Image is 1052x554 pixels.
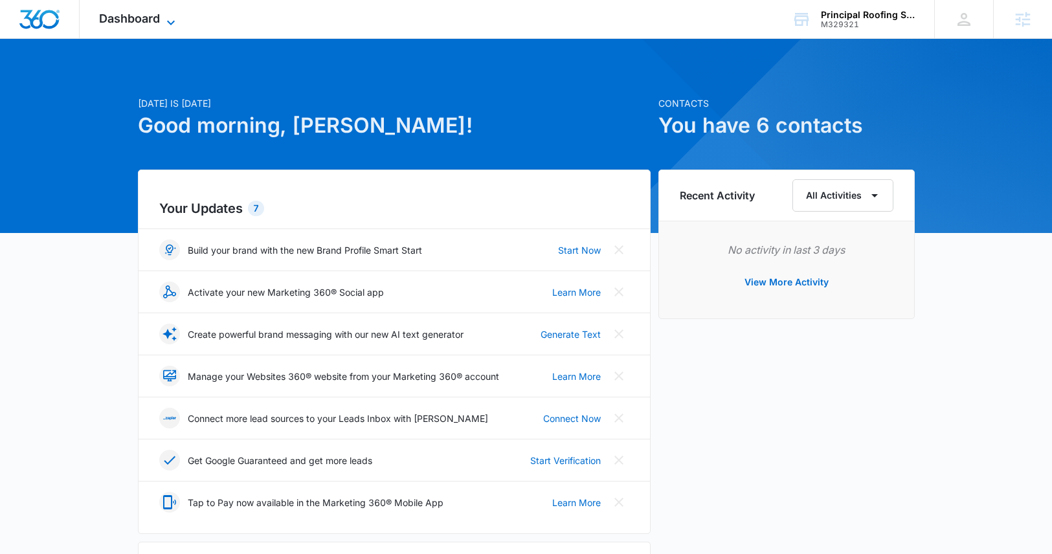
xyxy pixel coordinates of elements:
[552,370,601,383] a: Learn More
[188,285,384,299] p: Activate your new Marketing 360® Social app
[658,110,915,141] h1: You have 6 contacts
[609,239,629,260] button: Close
[792,179,893,212] button: All Activities
[530,454,601,467] a: Start Verification
[658,96,915,110] p: Contacts
[732,267,842,298] button: View More Activity
[99,12,160,25] span: Dashboard
[188,496,443,509] p: Tap to Pay now available in the Marketing 360® Mobile App
[552,496,601,509] a: Learn More
[609,282,629,302] button: Close
[138,96,651,110] p: [DATE] is [DATE]
[558,243,601,257] a: Start Now
[248,201,264,216] div: 7
[609,408,629,428] button: Close
[680,188,755,203] h6: Recent Activity
[159,199,629,218] h2: Your Updates
[609,324,629,344] button: Close
[552,285,601,299] a: Learn More
[543,412,601,425] a: Connect Now
[188,243,422,257] p: Build your brand with the new Brand Profile Smart Start
[188,454,372,467] p: Get Google Guaranteed and get more leads
[188,327,464,341] p: Create powerful brand messaging with our new AI text generator
[188,370,499,383] p: Manage your Websites 360® website from your Marketing 360® account
[138,110,651,141] h1: Good morning, [PERSON_NAME]!
[821,20,915,29] div: account id
[680,242,893,258] p: No activity in last 3 days
[541,327,601,341] a: Generate Text
[188,412,488,425] p: Connect more lead sources to your Leads Inbox with [PERSON_NAME]
[609,450,629,471] button: Close
[609,492,629,513] button: Close
[821,10,915,20] div: account name
[609,366,629,386] button: Close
